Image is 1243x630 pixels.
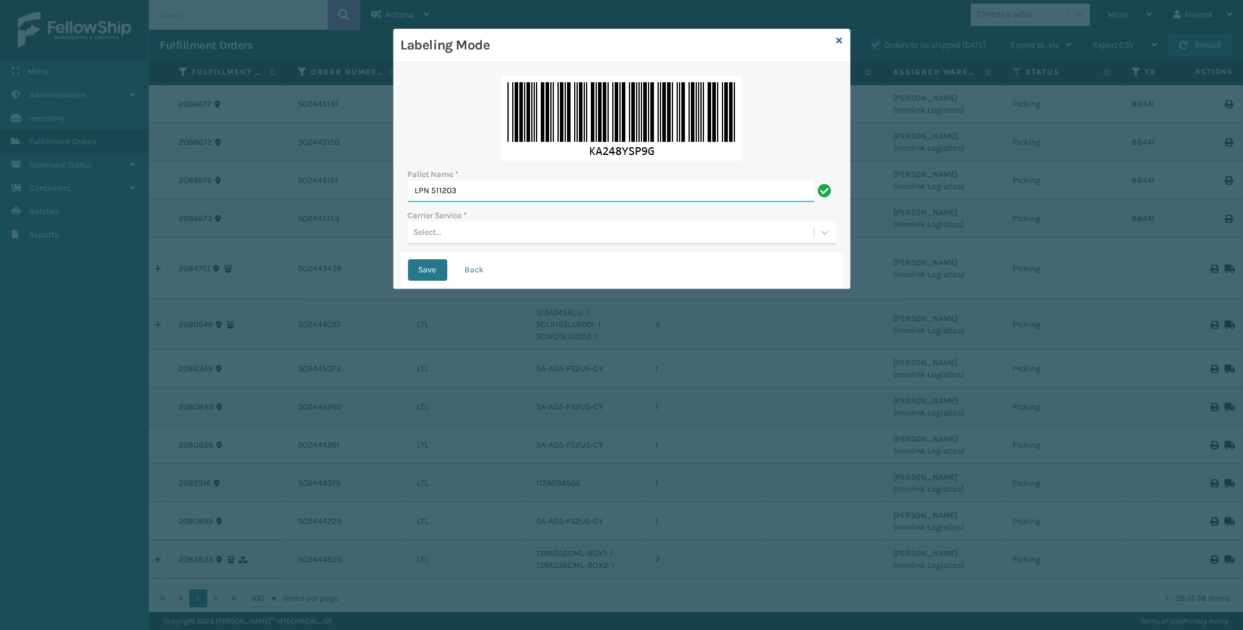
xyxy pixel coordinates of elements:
[408,209,468,222] label: Carrier Service
[414,226,442,239] div: Select...
[501,76,742,161] img: gdTAxR4gAKHsQZDZIgiAAAgsgQCEsgTK+AABEACBPUAAQtmDILNFEAABEFgCAQhlCZTxAQIgAAJ7gACEsgdBZosgAAIgsAQCE...
[408,168,459,181] label: Pallet Name
[401,36,832,54] h3: Labeling Mode
[454,259,495,281] button: Back
[408,259,447,281] button: Save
